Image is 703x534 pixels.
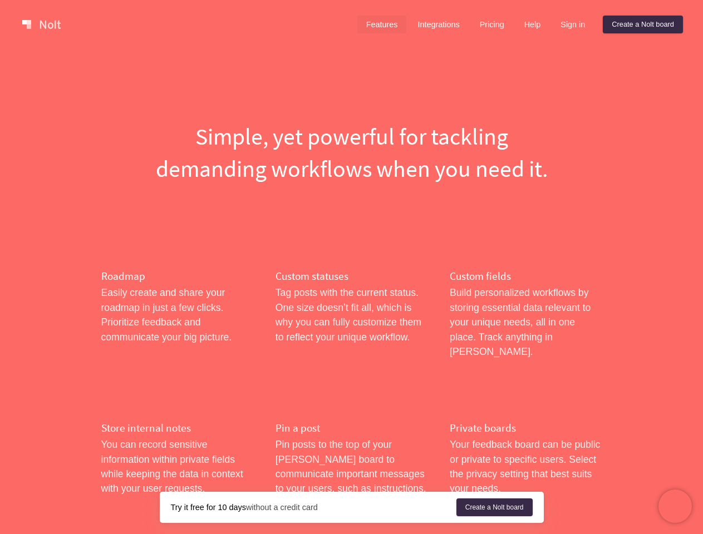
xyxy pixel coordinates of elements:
strong: Try it free for 10 days [171,503,246,512]
p: You can record sensitive information within private fields while keeping the data in context with... [101,437,253,496]
h4: Custom statuses [276,269,427,283]
a: Create a Nolt board [456,498,533,516]
iframe: Chatra live chat [658,489,692,523]
p: Pin posts to the top of your [PERSON_NAME] board to communicate important messages to your users,... [276,437,427,511]
h4: Store internal notes [101,421,253,435]
a: Help [515,16,550,33]
p: Your feedback board can be public or private to specific users. Select the privacy setting that b... [450,437,602,496]
a: Features [357,16,407,33]
a: Create a Nolt board [603,16,683,33]
p: Tag posts with the current status. One size doesn’t fit all, which is why you can fully customize... [276,285,427,344]
a: Pricing [471,16,513,33]
a: Sign in [552,16,594,33]
h4: Private boards [450,421,602,435]
h4: Roadmap [101,269,253,283]
p: Easily create and share your roadmap in just a few clicks. Prioritize feedback and communicate yo... [101,285,253,344]
h4: Custom fields [450,269,602,283]
p: Build personalized workflows by storing essential data relevant to your unique needs, all in one ... [450,285,602,359]
h1: Simple, yet powerful for tackling demanding workflows when you need it. [101,120,602,185]
h4: Pin a post [276,421,427,435]
a: Integrations [409,16,468,33]
div: without a credit card [171,502,456,513]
